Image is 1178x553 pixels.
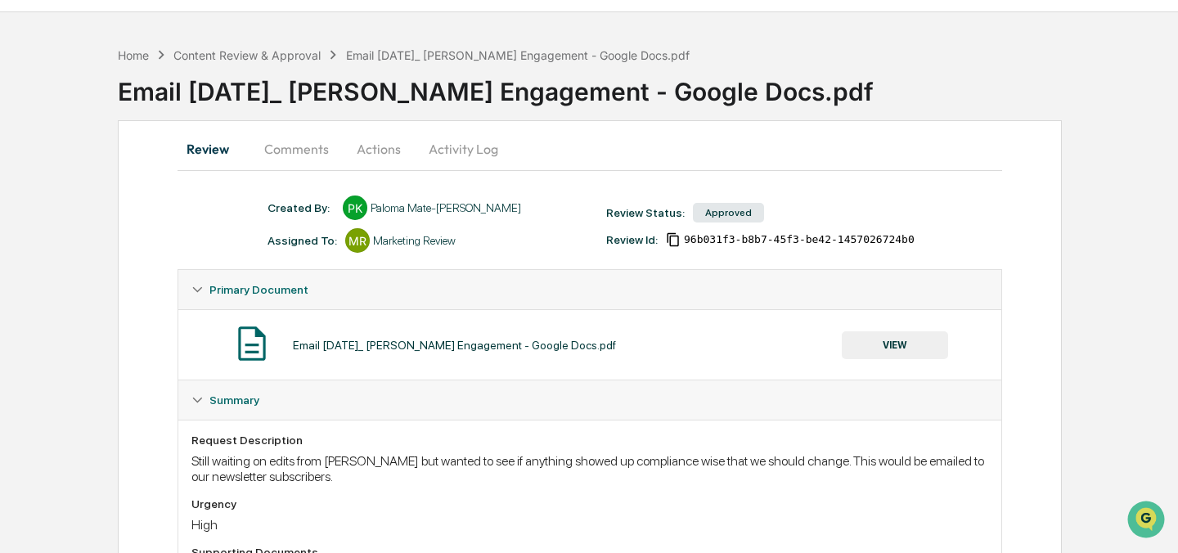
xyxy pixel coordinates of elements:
a: 🖐️Preclearance [10,200,112,229]
div: secondary tabs example [178,129,1002,169]
a: 🔎Data Lookup [10,231,110,260]
span: 96b031f3-b8b7-45f3-be42-1457026724b0 [684,233,915,246]
div: Email [DATE]_ [PERSON_NAME] Engagement - Google Docs.pdf [346,48,690,62]
div: 🗄️ [119,208,132,221]
iframe: Open customer support [1126,499,1170,543]
span: Summary [209,393,259,407]
div: Home [118,48,149,62]
div: Paloma Mate-[PERSON_NAME] [371,201,521,214]
div: Assigned To: [268,234,337,247]
span: Primary Document [209,283,308,296]
span: Preclearance [33,206,106,223]
span: Attestations [135,206,203,223]
div: Review Id: [606,233,658,246]
span: Data Lookup [33,237,103,254]
div: Created By: ‎ ‎ [268,201,335,214]
span: Pylon [163,277,198,290]
div: Email [DATE]_ [PERSON_NAME] Engagement - Google Docs.pdf [293,339,616,352]
div: Start new chat [56,125,268,142]
span: Copy Id [666,232,681,247]
button: VIEW [842,331,948,359]
div: Content Review & Approval [173,48,321,62]
div: Summary [178,380,1001,420]
button: Comments [251,129,342,169]
div: Approved [693,203,764,223]
div: MR [345,228,370,253]
button: Activity Log [416,129,511,169]
div: Still waiting on edits from [PERSON_NAME] but wanted to see if anything showed up compliance wise... [191,453,988,484]
a: Powered byPylon [115,276,198,290]
img: 1746055101610-c473b297-6a78-478c-a979-82029cc54cd1 [16,125,46,155]
button: Actions [342,129,416,169]
button: Start new chat [278,130,298,150]
img: Document Icon [232,323,272,364]
div: High [191,517,988,533]
div: Email [DATE]_ [PERSON_NAME] Engagement - Google Docs.pdf [118,64,1178,106]
button: Review [178,129,251,169]
div: Primary Document [178,309,1001,380]
div: PK [343,196,367,220]
div: 🖐️ [16,208,29,221]
div: Request Description [191,434,988,447]
input: Clear [43,74,270,92]
div: Urgency [191,497,988,510]
a: 🗄️Attestations [112,200,209,229]
div: 🔎 [16,239,29,252]
div: We're available if you need us! [56,142,207,155]
div: Marketing Review [373,234,456,247]
div: Primary Document [178,270,1001,309]
p: How can we help? [16,34,298,61]
div: Review Status: [606,206,685,219]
